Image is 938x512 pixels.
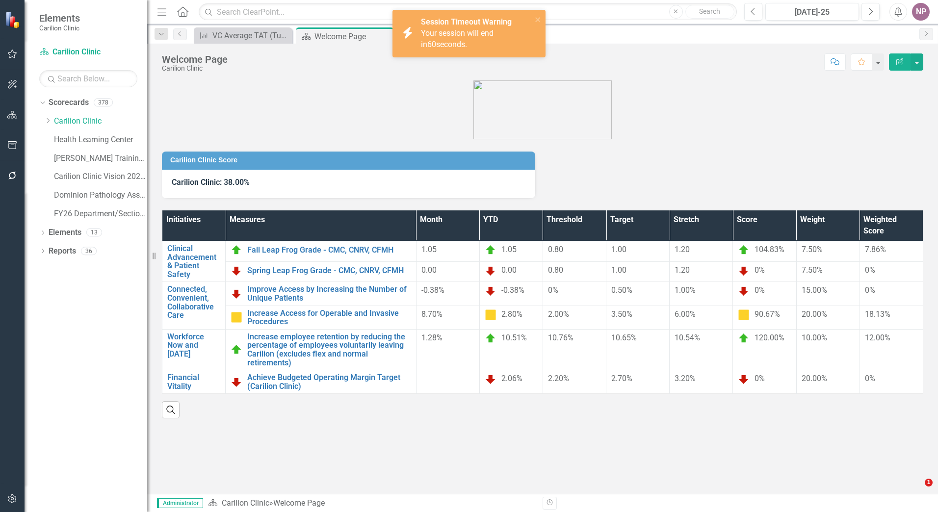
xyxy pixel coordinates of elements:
div: VC Average TAT (Turn Around Time) [212,29,289,42]
span: -0.38% [421,285,444,295]
span: 0.80 [548,245,563,254]
span: 90.67% [755,309,780,319]
a: Health Learning Center [54,134,147,146]
iframe: Intercom live chat [905,479,928,502]
a: Carilion Clinic [222,498,269,508]
img: On Target [231,344,242,356]
span: -0.38% [501,286,524,295]
img: Caution [738,309,750,321]
span: 2.00% [548,309,569,319]
td: Double-Click to Edit Right Click for Context Menu [226,261,417,282]
span: 1.05 [421,245,437,254]
span: 1.20 [675,245,690,254]
span: 1.20 [675,265,690,275]
img: Below Plan [231,376,242,388]
a: FY26 Department/Section Example Scorecard [54,208,147,220]
a: Clinical Advancement & Patient Safety [167,244,220,279]
span: 1.00 [611,265,626,275]
button: [DATE]-25 [765,3,859,21]
div: Welcome Page [314,30,391,43]
a: Improve Access by Increasing the Number of Unique Patients [247,285,411,302]
span: 10.65% [611,333,637,342]
span: 120.00% [755,333,784,342]
span: 8.70% [421,309,443,319]
span: 3.50% [611,309,632,319]
span: 18.13% [865,309,890,319]
span: Carilion Clinic: 38.00% [172,178,250,187]
span: 7.50% [802,265,823,275]
a: Scorecards [49,97,89,108]
input: Search Below... [39,70,137,87]
img: Caution [231,311,242,323]
td: Double-Click to Edit Right Click for Context Menu [226,241,417,262]
td: Double-Click to Edit Right Click for Context Menu [226,282,417,306]
span: 3.20% [675,374,696,383]
td: Double-Click to Edit Right Click for Context Menu [162,329,226,370]
span: 20.00% [802,374,827,383]
div: 36 [81,247,97,255]
div: Welcome Page [273,498,325,508]
button: Search [685,5,734,19]
span: 0% [755,286,765,295]
span: 10.00% [802,333,827,342]
a: Workforce Now and [DATE] [167,333,220,358]
span: 2.06% [501,374,522,383]
img: Below Plan [231,288,242,300]
img: On Target [485,244,496,256]
span: Search [699,7,720,15]
span: 20.00% [802,309,827,319]
img: carilion%20clinic%20logo%202.0.png [473,80,612,139]
span: 0% [865,285,875,295]
span: 15.00% [802,285,827,295]
span: 0.50% [611,285,632,295]
span: 1.28% [421,333,443,342]
td: Double-Click to Edit Right Click for Context Menu [162,241,226,282]
strong: Session Timeout Warning [421,17,512,26]
img: Below Plan [738,285,750,297]
td: Double-Click to Edit Right Click for Context Menu [162,282,226,329]
span: 6.00% [675,309,696,319]
div: Carilion Clinic [162,65,228,72]
span: 2.70% [611,374,632,383]
span: Your session will end in seconds. [421,28,494,49]
span: 0% [755,265,765,275]
span: 0% [865,374,875,383]
span: 0.80 [548,265,563,275]
span: 0% [548,285,558,295]
div: 13 [86,229,102,237]
div: [DATE]-25 [769,6,856,18]
a: Increase employee retention by reducing the percentage of employees voluntarily leaving Carilion ... [247,333,411,367]
span: Administrator [157,498,203,508]
span: 1 [925,479,933,486]
span: 0.00 [501,265,517,275]
a: Dominion Pathology Associates [54,190,147,201]
span: 1.00% [675,285,696,295]
a: VC Average TAT (Turn Around Time) [196,29,289,42]
img: On Target [231,244,242,256]
input: Search ClearPoint... [199,3,737,21]
span: 12.00% [865,333,890,342]
img: On Target [738,244,750,256]
span: 1.05 [501,245,517,254]
a: Fall Leap Frog Grade - CMC, CNRV, CFMH [247,246,411,255]
img: On Target [738,333,750,344]
span: 10.76% [548,333,573,342]
span: 10.54% [675,333,700,342]
span: Elements [39,12,80,24]
a: Carilion Clinic [54,116,147,127]
span: 0.00 [421,265,437,275]
span: 7.86% [865,245,886,254]
a: [PERSON_NAME] Training Scorecard 8/23 [54,153,147,164]
div: NP [912,3,930,21]
a: Spring Leap Frog Grade - CMC, CNRV, CFMH [247,266,411,275]
span: 7.50% [802,245,823,254]
span: 1.00 [611,245,626,254]
span: 0% [865,265,875,275]
img: Below Plan [485,285,496,297]
h3: Carilion Clinic Score [170,156,530,164]
div: Welcome Page [162,54,228,65]
a: Elements [49,227,81,238]
img: Below Plan [485,265,496,277]
img: Caution [485,309,496,321]
span: 2.20% [548,374,569,383]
